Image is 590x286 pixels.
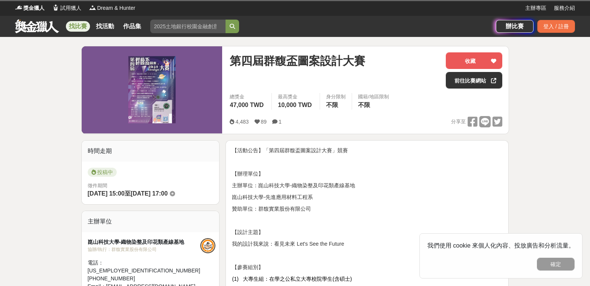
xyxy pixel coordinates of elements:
span: [DATE] 17:00 [131,190,168,197]
span: 試用獵人 [60,4,81,12]
span: 【辦理單位】 [232,171,264,177]
span: 獎金獵人 [23,4,44,12]
div: 電話： [US_EMPLOYER_IDENTIFICATION_NUMBER][PHONE_NUMBER] [88,259,200,283]
span: 89 [261,119,267,125]
span: 4,483 [235,119,249,125]
span: 至 [125,190,131,197]
span: 【活動公告】「第四屆群馥盃圖案設計大賽」競賽 [232,147,348,153]
span: 贊助單位：群馥實業股份有限公司 [232,206,311,212]
span: 1 [279,119,282,125]
span: 【設計主題】 [232,229,264,235]
span: 第四屆群馥盃圖案設計大賽 [230,52,365,69]
a: Logo試用獵人 [52,4,81,12]
span: 我的設計我來說：看見未來 Let's See the Future [232,241,344,247]
span: Dream & Hunter [97,4,135,12]
span: 最高獎金 [278,93,314,101]
a: 服務介紹 [554,4,575,12]
span: 主辦單位：崑山科技大學-織物染整及印花類產線基地 [232,182,355,188]
span: 不限 [326,102,338,108]
img: Logo [89,4,96,11]
span: 不限 [358,102,370,108]
span: 崑山科技大學-先進應用材料工程系 [232,194,313,200]
span: 總獎金 [230,93,265,101]
a: 找比賽 [66,21,90,32]
input: 2025土地銀行校園金融創意挑戰賽：從你出發 開啟智慧金融新頁 [150,20,226,33]
div: 崑山科技大學-織物染整及印花類產線基地 [88,238,200,246]
span: 投稿中 [88,168,117,177]
a: 辦比賽 [496,20,534,33]
a: 主辦專區 [525,4,546,12]
button: 收藏 [446,52,502,69]
div: 登入 / 註冊 [537,20,575,33]
img: Cover Image [82,46,223,133]
span: 分享至 [451,116,466,127]
a: 找活動 [93,21,117,32]
a: Logo獎金獵人 [15,4,44,12]
span: 我們使用 cookie 來個人化內容、投放廣告和分析流量。 [427,242,575,249]
span: [DATE] 15:00 [88,190,125,197]
a: LogoDream & Hunter [89,4,135,12]
button: 確定 [537,258,575,271]
span: 徵件期間 [88,183,107,188]
img: Logo [52,4,59,11]
div: 協辦/執行： 群馥實業股份有限公司 [88,246,200,253]
img: Logo [15,4,23,11]
span: 47,000 TWD [230,102,264,108]
span: 10,000 TWD [278,102,312,108]
a: 前往比賽網站 [446,72,502,89]
span: 【參賽組別】 [232,264,264,270]
div: 國籍/地區限制 [358,93,389,101]
div: 時間走期 [82,141,220,162]
span: (1) 大專生組：在學之公私立大專校院學生(含碩士) [232,276,352,282]
div: 主辦單位 [82,211,220,232]
div: 身分限制 [326,93,346,101]
a: 作品集 [120,21,144,32]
